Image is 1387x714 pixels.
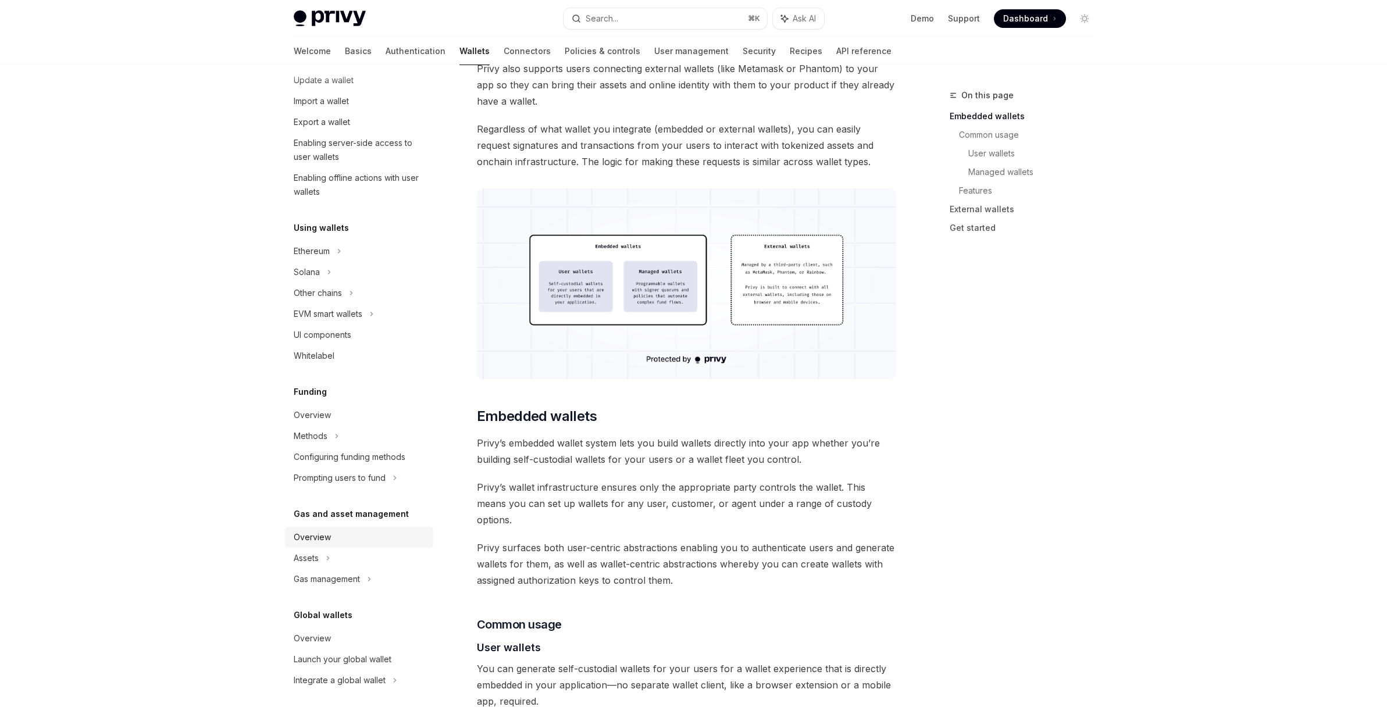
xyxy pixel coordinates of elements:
[477,188,896,379] img: images/walletoverview.png
[284,167,433,202] a: Enabling offline actions with user wallets
[790,37,822,65] a: Recipes
[294,572,360,586] div: Gas management
[961,88,1014,102] span: On this page
[968,144,1103,163] a: User wallets
[294,608,352,622] h5: Global wallets
[950,107,1103,126] a: Embedded wallets
[994,9,1066,28] a: Dashboard
[793,13,816,24] span: Ask AI
[294,115,350,129] div: Export a wallet
[294,551,319,565] div: Assets
[773,8,824,29] button: Ask AI
[294,136,426,164] div: Enabling server-side access to user wallets
[294,307,362,321] div: EVM smart wallets
[959,181,1103,200] a: Features
[477,121,896,170] span: Regardless of what wallet you integrate (embedded or external wallets), you can easily request si...
[284,133,433,167] a: Enabling server-side access to user wallets
[294,652,391,666] div: Launch your global wallet
[477,540,896,588] span: Privy surfaces both user-centric abstractions enabling you to authenticate users and generate wal...
[654,37,729,65] a: User management
[294,349,334,363] div: Whitelabel
[284,112,433,133] a: Export a wallet
[294,221,349,235] h5: Using wallets
[968,163,1103,181] a: Managed wallets
[294,328,351,342] div: UI components
[477,479,896,528] span: Privy’s wallet infrastructure ensures only the appropriate party controls the wallet. This means ...
[564,8,767,29] button: Search...⌘K
[959,126,1103,144] a: Common usage
[294,631,331,645] div: Overview
[477,616,562,633] span: Common usage
[284,324,433,345] a: UI components
[748,14,760,23] span: ⌘ K
[294,385,327,399] h5: Funding
[284,345,433,366] a: Whitelabel
[284,447,433,467] a: Configuring funding methods
[294,450,405,464] div: Configuring funding methods
[284,405,433,426] a: Overview
[504,37,551,65] a: Connectors
[345,37,372,65] a: Basics
[1003,13,1048,24] span: Dashboard
[294,471,386,485] div: Prompting users to fund
[950,219,1103,237] a: Get started
[284,649,433,670] a: Launch your global wallet
[294,244,330,258] div: Ethereum
[284,91,433,112] a: Import a wallet
[284,527,433,548] a: Overview
[294,507,409,521] h5: Gas and asset management
[477,640,541,655] span: User wallets
[477,60,896,109] span: Privy also supports users connecting external wallets (like Metamask or Phantom) to your app so t...
[1075,9,1094,28] button: Toggle dark mode
[565,37,640,65] a: Policies & controls
[284,628,433,649] a: Overview
[294,530,331,544] div: Overview
[477,407,597,426] span: Embedded wallets
[950,200,1103,219] a: External wallets
[294,171,426,199] div: Enabling offline actions with user wallets
[743,37,776,65] a: Security
[477,661,896,709] span: You can generate self-custodial wallets for your users for a wallet experience that is directly e...
[836,37,892,65] a: API reference
[294,37,331,65] a: Welcome
[911,13,934,24] a: Demo
[948,13,980,24] a: Support
[586,12,618,26] div: Search...
[294,673,386,687] div: Integrate a global wallet
[294,265,320,279] div: Solana
[294,94,349,108] div: Import a wallet
[294,408,331,422] div: Overview
[294,10,366,27] img: light logo
[477,435,896,467] span: Privy’s embedded wallet system lets you build wallets directly into your app whether you’re build...
[294,429,327,443] div: Methods
[294,286,342,300] div: Other chains
[386,37,445,65] a: Authentication
[459,37,490,65] a: Wallets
